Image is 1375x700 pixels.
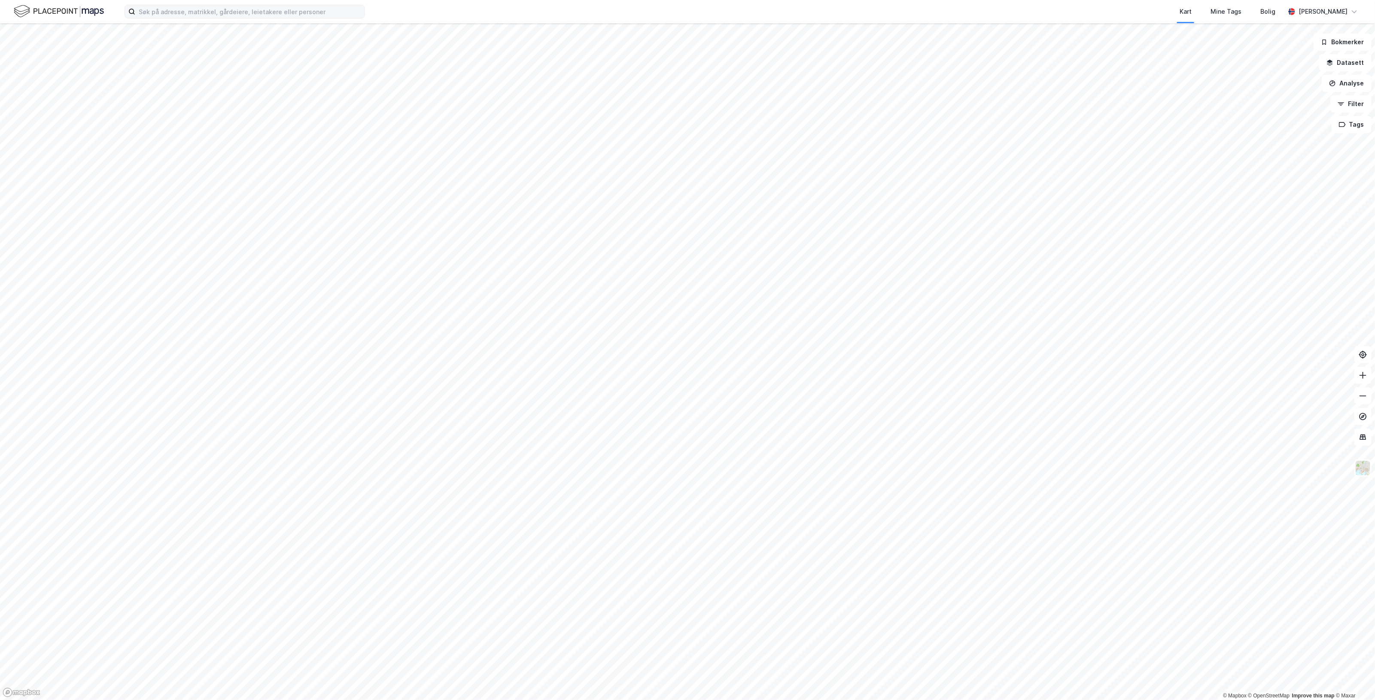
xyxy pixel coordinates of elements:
[14,4,104,19] img: logo.f888ab2527a4732fd821a326f86c7f29.svg
[1332,116,1372,133] button: Tags
[1299,6,1348,17] div: [PERSON_NAME]
[1260,6,1275,17] div: Bolig
[1332,659,1375,700] iframe: Chat Widget
[1355,460,1371,476] img: Z
[1314,33,1372,51] button: Bokmerker
[1332,659,1375,700] div: Kontrollprogram for chat
[1330,95,1372,113] button: Filter
[135,5,365,18] input: Søk på adresse, matrikkel, gårdeiere, leietakere eller personer
[1322,75,1372,92] button: Analyse
[1319,54,1372,71] button: Datasett
[1248,693,1290,699] a: OpenStreetMap
[1292,693,1335,699] a: Improve this map
[1180,6,1192,17] div: Kart
[1223,693,1247,699] a: Mapbox
[3,688,40,697] a: Mapbox homepage
[1211,6,1241,17] div: Mine Tags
